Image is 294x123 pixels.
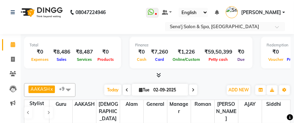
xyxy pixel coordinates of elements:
[262,100,285,109] span: Siddhi
[31,86,50,92] span: AAKASH
[120,100,143,109] span: Alam
[30,42,116,48] div: Total
[207,57,230,62] span: Petty cash
[236,57,246,62] span: Due
[75,57,94,62] span: Services
[135,42,247,48] div: Finance
[215,100,238,123] span: [PERSON_NAME]
[148,48,171,56] div: ₹7,260
[171,48,202,56] div: ₹1,226
[267,57,285,62] span: Voucher
[17,3,64,22] img: logo
[50,48,73,56] div: ₹8,486
[73,48,96,56] div: ₹8,487
[227,85,250,95] button: ADD NEW
[153,57,166,62] span: Card
[135,57,148,62] span: Cash
[104,85,121,95] span: Today
[30,48,50,56] div: ₹0
[75,3,106,22] b: 08047224946
[191,100,214,109] span: Roman
[96,100,120,123] span: [DEMOGRAPHIC_DATA]
[238,100,262,109] span: AJAY
[241,9,281,16] span: [PERSON_NAME]
[73,100,96,109] span: AAKASH
[55,57,69,62] span: Sales
[30,57,50,62] span: Expenses
[267,48,285,56] div: ₹0
[167,100,191,116] span: Manager
[144,100,167,109] span: General
[137,87,151,92] span: Tue
[50,86,53,92] a: x
[151,85,186,95] input: 2025-09-02
[202,48,235,56] div: ₹59,50,399
[171,57,202,62] span: Online/Custom
[235,48,247,56] div: ₹0
[59,86,70,91] span: +9
[96,57,116,62] span: Products
[49,100,73,109] span: Guru
[228,87,249,92] span: ADD NEW
[135,48,148,56] div: ₹0
[24,100,49,107] div: Stylist
[226,6,238,18] img: Smita Acharekar
[96,48,116,56] div: ₹0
